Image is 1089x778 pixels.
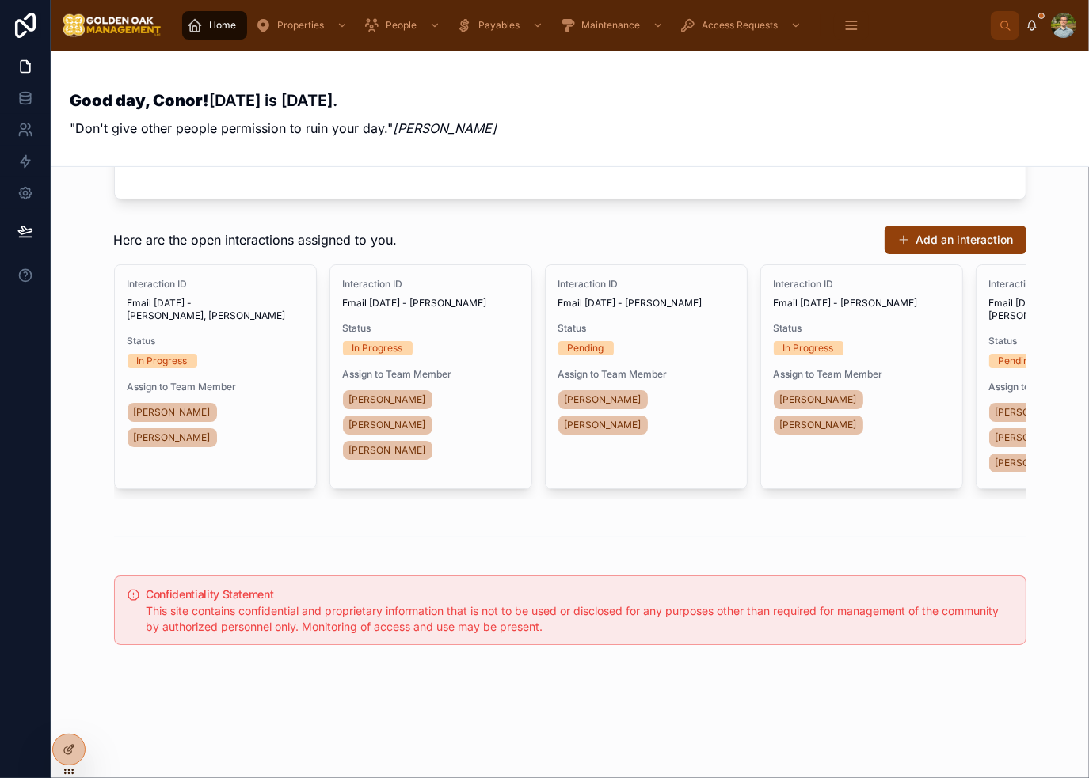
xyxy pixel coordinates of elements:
span: Email [DATE] - [PERSON_NAME] [774,297,950,309]
a: Home [182,11,247,40]
a: [PERSON_NAME] [989,428,1079,447]
span: Status [558,322,734,335]
a: [PERSON_NAME] [558,390,648,409]
a: [PERSON_NAME] [989,454,1079,472]
div: In Progress [352,341,403,355]
span: Payables [478,19,520,32]
span: Email [DATE] - [PERSON_NAME] [343,297,519,309]
a: [PERSON_NAME] [343,441,432,460]
h5: Confidentiality Statement [146,589,1012,600]
span: Assign to Team Member [774,368,950,381]
span: [PERSON_NAME] [349,393,426,406]
span: Interaction ID [558,278,734,290]
a: Interaction IDEmail [DATE] - [PERSON_NAME]StatusPendingAssign to Team Member[PERSON_NAME][PERSON_... [545,264,748,489]
div: This site contains confidential and proprietary information that is not to be used or disclosed f... [146,603,1012,635]
span: Status [774,322,950,335]
a: Interaction IDEmail [DATE] - [PERSON_NAME]StatusIn ProgressAssign to Team Member[PERSON_NAME][PER... [760,264,963,489]
span: Status [128,335,303,347]
span: Assign to Team Member [343,368,519,381]
span: [PERSON_NAME] [565,393,642,406]
a: Interaction IDEmail [DATE] - [PERSON_NAME]StatusIn ProgressAssign to Team Member[PERSON_NAME][PER... [329,264,532,489]
span: [PERSON_NAME] [996,431,1072,444]
span: [PERSON_NAME] [565,419,642,431]
span: [PERSON_NAME] [996,457,1072,469]
div: In Progress [137,354,188,368]
span: [PERSON_NAME] [134,431,211,444]
span: Interaction ID [774,278,950,290]
a: Interaction IDEmail [DATE] - [PERSON_NAME], [PERSON_NAME]StatusIn ProgressAssign to Team Member[P... [114,264,317,489]
div: In Progress [783,341,834,355]
p: "Don't give other people permission to ruin your day." [70,119,497,138]
span: [PERSON_NAME] [780,419,857,431]
a: [PERSON_NAME] [774,416,863,435]
span: Interaction ID [128,278,303,290]
span: This site contains confidential and proprietary information that is not to be used or disclosed f... [146,604,999,633]
span: Access Requests [702,19,778,32]
strong: Good day, Conor! [70,91,209,110]
a: Properties [250,11,356,40]
span: Maintenance [581,19,640,32]
span: Status [343,322,519,335]
span: People [386,19,417,32]
a: People [359,11,448,40]
em: [PERSON_NAME] [393,120,497,136]
a: [PERSON_NAME] [343,390,432,409]
a: Maintenance [554,11,672,40]
a: [PERSON_NAME] [558,416,648,435]
a: [PERSON_NAME] [128,403,217,422]
button: Add an interaction [885,226,1026,254]
a: [PERSON_NAME] [774,390,863,409]
h3: [DATE] is [DATE]. [70,89,497,112]
span: [PERSON_NAME] [349,419,426,431]
span: Email [DATE] - [PERSON_NAME], [PERSON_NAME] [128,297,303,322]
span: [PERSON_NAME] [780,393,857,406]
span: Properties [277,19,324,32]
div: Pending [568,341,604,355]
a: [PERSON_NAME] [343,416,432,435]
span: Assign to Team Member [558,368,734,381]
a: Payables [451,11,551,40]
div: Pending [999,354,1035,368]
span: Interaction ID [343,278,519,290]
img: App logo [63,13,162,38]
span: Assign to Team Member [128,381,303,393]
span: Here are the open interactions assigned to you. [114,230,398,249]
a: [PERSON_NAME] [989,403,1079,422]
span: [PERSON_NAME] [134,406,211,419]
span: [PERSON_NAME] [996,406,1072,419]
a: Access Requests [675,11,809,40]
span: Home [209,19,236,32]
a: [PERSON_NAME] [128,428,217,447]
span: [PERSON_NAME] [349,444,426,457]
div: scrollable content [174,8,991,43]
span: Email [DATE] - [PERSON_NAME] [558,297,734,309]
